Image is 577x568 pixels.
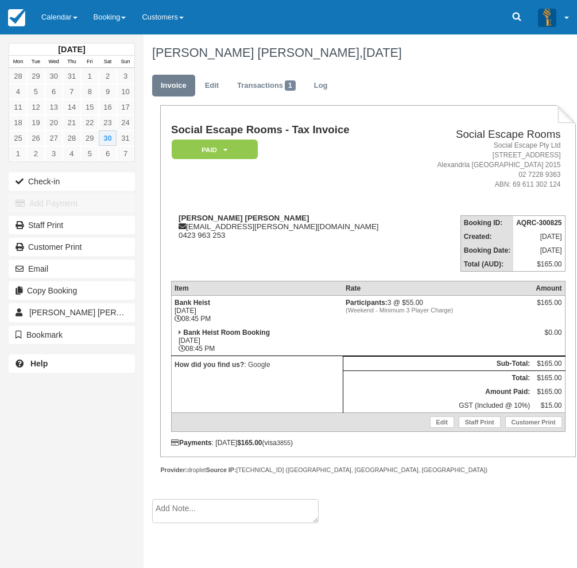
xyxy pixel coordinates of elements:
a: 9 [99,84,117,99]
a: 23 [99,115,117,130]
button: Email [9,260,135,278]
a: 2 [27,146,45,161]
a: 14 [63,99,80,115]
strong: Provider: [160,466,187,473]
a: 6 [45,84,63,99]
span: [DATE] [363,45,402,60]
th: Total (AUD): [460,257,513,272]
th: Thu [63,56,80,68]
a: 1 [81,68,99,84]
strong: Bank Heist Room Booking [183,329,270,337]
a: 17 [117,99,134,115]
th: Sun [117,56,134,68]
a: Customer Print [9,238,135,256]
button: Bookmark [9,326,135,344]
strong: Bank Heist [175,299,210,307]
th: Mon [9,56,27,68]
h1: Social Escape Rooms - Tax Invoice [171,124,412,136]
a: 5 [27,84,45,99]
strong: AQRC-300825 [516,219,561,227]
th: Amount Paid: [343,385,533,399]
a: 18 [9,115,27,130]
th: Booking ID: [460,215,513,230]
th: Wed [45,56,63,68]
img: checkfront-main-nav-mini-logo.png [8,9,25,26]
a: Transactions1 [229,75,304,97]
th: Item [171,281,343,295]
th: Booking Date: [460,244,513,257]
td: [DATE] 08:45 PM [171,326,343,356]
td: $165.00 [533,370,565,385]
small: 3855 [277,439,291,446]
span: [PERSON_NAME] [PERSON_NAME] [29,308,164,317]
a: 27 [45,130,63,146]
div: $0.00 [536,329,561,346]
strong: Participants [346,299,388,307]
a: 3 [45,146,63,161]
h2: Social Escape Rooms [416,129,561,141]
a: 28 [63,130,80,146]
a: 21 [63,115,80,130]
th: Total: [343,370,533,385]
a: 25 [9,130,27,146]
a: 15 [81,99,99,115]
h1: [PERSON_NAME] [PERSON_NAME], [152,46,568,60]
a: 8 [81,84,99,99]
td: GST (Included @ 10%) [343,399,533,413]
td: $15.00 [533,399,565,413]
a: Log [305,75,336,97]
span: 1 [285,80,296,91]
th: Sat [99,56,117,68]
a: 2 [99,68,117,84]
p: : Google [175,359,340,370]
td: [DATE] 08:45 PM [171,295,343,326]
address: Social Escape Pty Ltd [STREET_ADDRESS] Alexandria [GEOGRAPHIC_DATA] 2015 02 7228 9363 ABN: 69 611... [416,141,561,190]
td: [DATE] [513,244,565,257]
a: 4 [63,146,80,161]
td: $165.00 [513,257,565,272]
a: 16 [99,99,117,115]
a: 7 [117,146,134,161]
a: Staff Print [459,416,501,428]
a: 22 [81,115,99,130]
b: Help [30,359,48,368]
a: Edit [430,416,454,428]
a: 30 [45,68,63,84]
a: 26 [27,130,45,146]
a: 24 [117,115,134,130]
a: 7 [63,84,80,99]
td: $165.00 [533,356,565,370]
th: Fri [81,56,99,68]
a: 11 [9,99,27,115]
strong: Source IP: [206,466,237,473]
a: 1 [9,146,27,161]
a: 4 [9,84,27,99]
strong: [PERSON_NAME] [PERSON_NAME] [179,214,309,222]
a: 29 [27,68,45,84]
div: [EMAIL_ADDRESS][PERSON_NAME][DOMAIN_NAME] 0423 963 253 [171,214,412,239]
a: 12 [27,99,45,115]
td: $165.00 [533,385,565,399]
th: Tue [27,56,45,68]
a: 5 [81,146,99,161]
a: Edit [196,75,227,97]
button: Copy Booking [9,281,135,300]
a: Help [9,354,135,373]
a: 29 [81,130,99,146]
td: [DATE] [513,230,565,244]
a: Paid [171,139,254,160]
strong: How did you find us? [175,361,244,369]
div: droplet [TECHNICAL_ID] ([GEOGRAPHIC_DATA], [GEOGRAPHIC_DATA], [GEOGRAPHIC_DATA]) [160,466,576,474]
strong: Payments [171,439,212,447]
a: 13 [45,99,63,115]
a: 6 [99,146,117,161]
a: Invoice [152,75,195,97]
strong: [DATE] [58,45,85,54]
em: (Weekend - Minimum 3 Player Charge) [346,307,530,314]
div: $165.00 [536,299,561,316]
a: 20 [45,115,63,130]
td: 3 @ $55.00 [343,295,533,326]
strong: $165.00 [237,439,262,447]
a: 10 [117,84,134,99]
a: 19 [27,115,45,130]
